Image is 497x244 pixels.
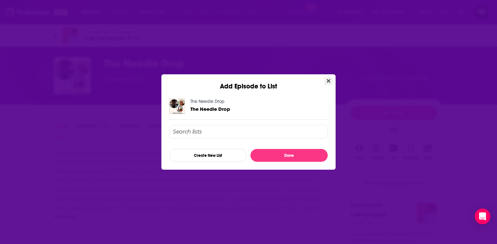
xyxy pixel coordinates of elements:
[190,106,230,112] a: The Needle Drop
[169,125,328,138] input: Search lists
[324,77,333,85] button: Close
[169,125,328,162] div: Add Episode To List
[250,149,328,162] button: Done
[169,149,247,162] button: Create New List
[190,99,225,104] a: The Needle Drop
[475,208,490,224] div: Open Intercom Messenger
[161,74,336,90] div: Add Episode to List
[169,98,185,114] img: The Needle Drop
